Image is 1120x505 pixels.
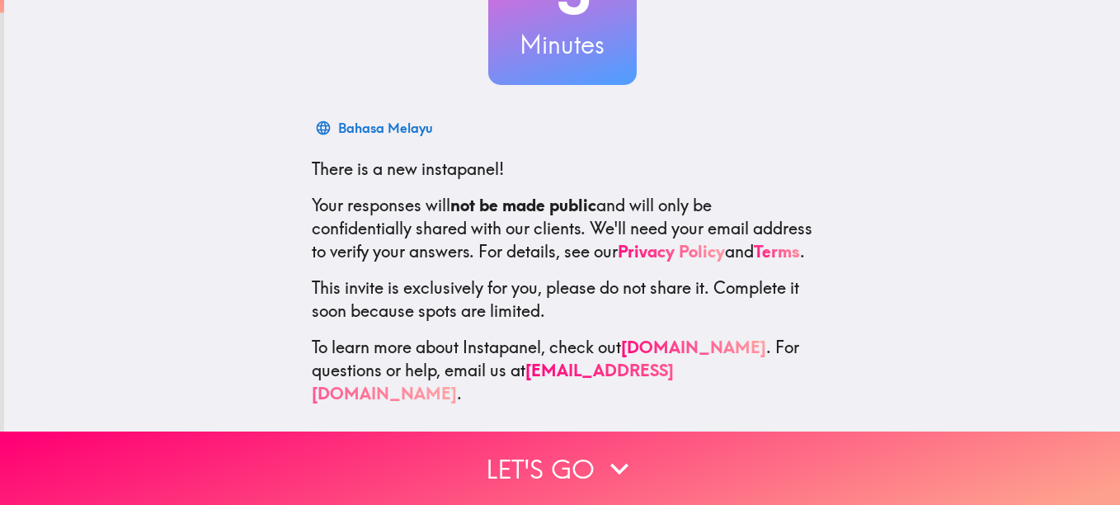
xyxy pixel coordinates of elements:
[338,116,433,139] div: Bahasa Melayu
[488,27,637,62] h3: Minutes
[312,360,674,404] a: [EMAIL_ADDRESS][DOMAIN_NAME]
[754,241,800,262] a: Terms
[312,194,813,263] p: Your responses will and will only be confidentially shared with our clients. We'll need your emai...
[312,276,813,323] p: This invite is exclusively for you, please do not share it. Complete it soon because spots are li...
[312,336,813,405] p: To learn more about Instapanel, check out . For questions or help, email us at .
[312,111,440,144] button: Bahasa Melayu
[618,241,725,262] a: Privacy Policy
[621,337,766,357] a: [DOMAIN_NAME]
[312,158,504,179] span: There is a new instapanel!
[450,195,596,215] b: not be made public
